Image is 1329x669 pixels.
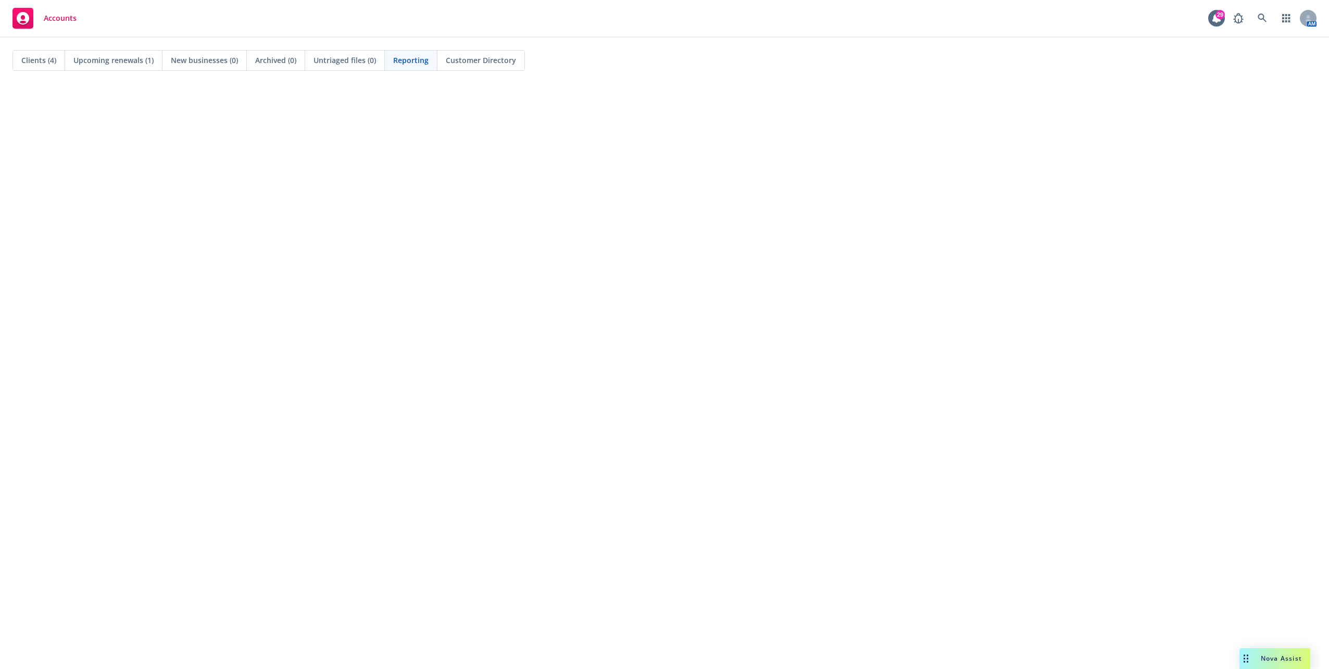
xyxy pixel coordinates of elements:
span: Reporting [393,55,429,66]
a: Search [1252,8,1273,29]
span: Archived (0) [255,55,296,66]
a: Switch app [1276,8,1297,29]
iframe: Hex Dashboard 1 [10,94,1319,659]
span: Nova Assist [1261,654,1302,663]
a: Report a Bug [1228,8,1249,29]
span: Untriaged files (0) [314,55,376,66]
div: 29 [1215,10,1225,19]
span: Customer Directory [446,55,516,66]
span: Upcoming renewals (1) [73,55,154,66]
button: Nova Assist [1239,648,1310,669]
span: Accounts [44,14,77,22]
div: Drag to move [1239,648,1252,669]
span: Clients (4) [21,55,56,66]
span: New businesses (0) [171,55,238,66]
a: Accounts [8,4,81,33]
